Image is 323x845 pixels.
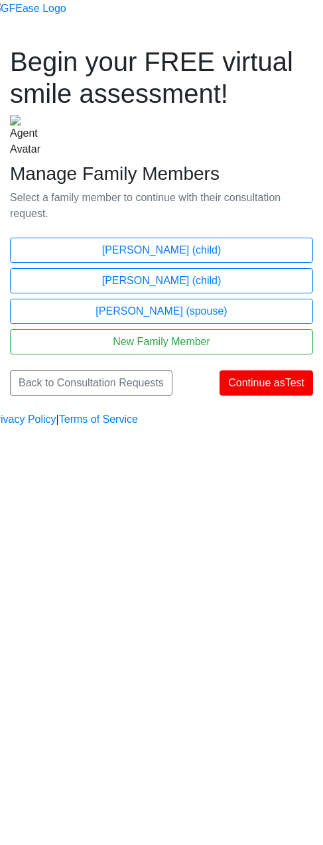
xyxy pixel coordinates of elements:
p: Select a family member to continue with their consultation request. [10,190,313,222]
button: [PERSON_NAME] (spouse) [10,299,313,324]
button: New Family Member [10,329,313,354]
button: Back to Consultation Requests [10,370,172,396]
a: | [56,412,59,427]
img: Agent Avatar [10,115,44,157]
button: [PERSON_NAME] (child) [10,238,313,263]
h3: Manage Family Members [10,163,313,185]
h1: Begin your FREE virtual smile assessment! [10,46,313,110]
button: Continue asTest [220,370,313,396]
a: Terms of Service [59,412,138,427]
span: Test [285,377,304,388]
button: [PERSON_NAME] (child) [10,268,313,293]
